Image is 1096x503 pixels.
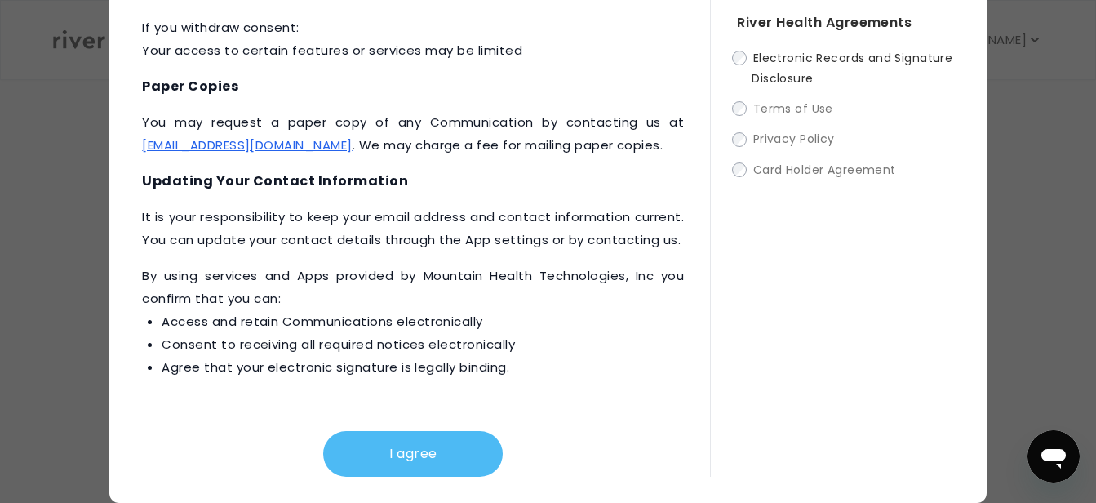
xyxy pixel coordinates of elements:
[142,170,684,193] h4: Updating Your Contact Information
[753,100,833,117] span: Terms of Use
[142,265,684,379] p: ‍By using services and Apps provided by Mountain Health Technologies, Inc you confirm that you can:
[142,136,352,154] a: [EMAIL_ADDRESS][DOMAIN_NAME]
[737,11,953,34] h4: River Health Agreements
[323,431,503,477] button: I agree
[162,356,684,379] li: Agree that your electronic signature is legally binding.
[753,131,835,148] span: Privacy Policy
[142,206,684,251] p: It is your responsibility to keep your email address and contact information current. You can upd...
[1027,430,1080,483] iframe: Button to launch messaging window
[142,16,684,62] p: If you withdraw consent: Your access to certain features or services may be limited
[142,75,684,98] h4: Paper Copies
[162,310,684,333] li: Access and retain Communications electronically
[142,111,684,157] p: You may request a paper copy of any Communication by contacting us at . We may charge a fee for m...
[162,333,684,356] li: Consent to receiving all required notices electronically
[752,50,952,87] span: Electronic Records and Signature Disclosure
[753,162,896,178] span: Card Holder Agreement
